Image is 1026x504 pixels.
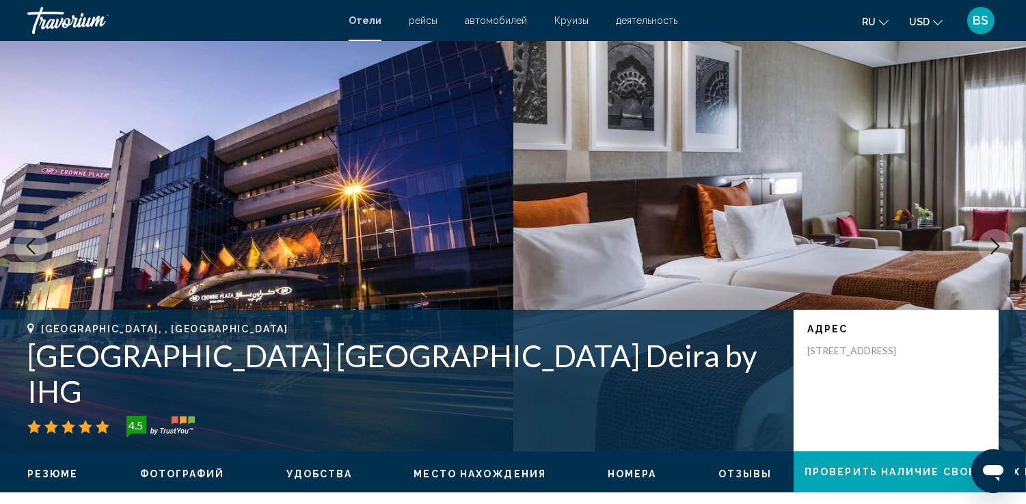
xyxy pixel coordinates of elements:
a: Круизы [554,15,589,26]
span: USD [909,16,930,27]
button: Номера [608,468,657,480]
span: [GEOGRAPHIC_DATA], , [GEOGRAPHIC_DATA] [41,323,288,334]
button: Next image [978,229,1012,263]
span: BS [973,14,989,27]
h1: [GEOGRAPHIC_DATA] [GEOGRAPHIC_DATA] Deira by IHG [27,338,780,409]
span: Место нахождения [414,468,546,479]
a: деятельность [616,15,677,26]
span: ru [862,16,876,27]
button: Previous image [14,229,48,263]
a: автомобилей [465,15,527,26]
button: Проверить наличие свободных мест [794,451,999,492]
button: Change language [862,12,889,31]
iframe: Кнопка запуска окна обмена сообщениями [971,449,1015,493]
button: Резюме [27,468,79,480]
span: Отзывы [718,468,772,479]
button: User Menu [963,6,999,35]
button: Место нахождения [414,468,546,480]
a: Отели [349,15,381,26]
button: Отзывы [718,468,772,480]
span: Фотографий [140,468,225,479]
button: Change currency [909,12,943,31]
p: адрес [807,323,985,334]
button: Фотографий [140,468,225,480]
img: trustyou-badge-hor.svg [126,416,195,438]
span: Удобства [286,468,353,479]
a: рейсы [409,15,437,26]
span: Резюме [27,468,79,479]
button: Удобства [286,468,353,480]
a: Travorium [27,7,335,34]
p: [STREET_ADDRESS] [807,345,917,357]
div: 4.5 [122,417,150,434]
span: Номера [608,468,657,479]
